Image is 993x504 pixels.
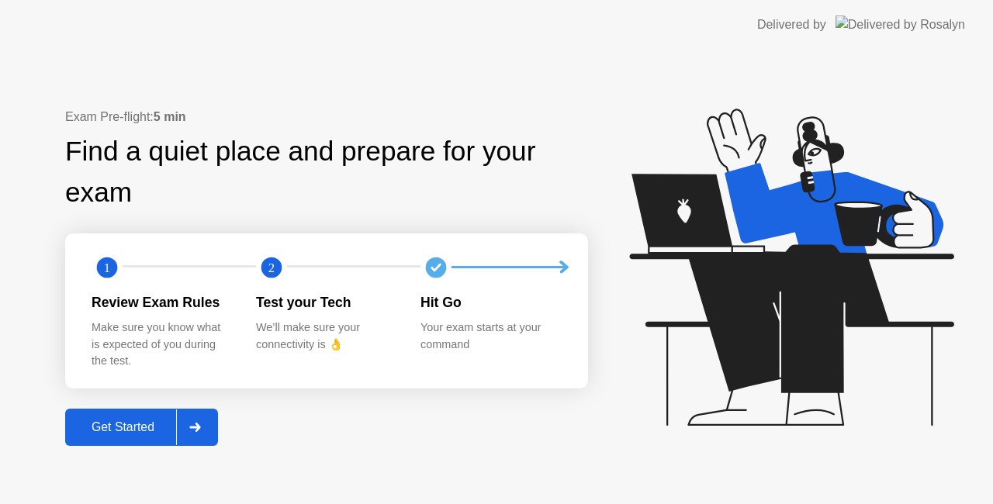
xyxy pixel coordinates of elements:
div: Delivered by [757,16,826,34]
div: Make sure you know what is expected of you during the test. [92,319,231,370]
div: Your exam starts at your command [420,319,560,353]
b: 5 min [154,110,186,123]
div: Get Started [70,420,176,434]
div: Find a quiet place and prepare for your exam [65,131,588,213]
div: Hit Go [420,292,560,312]
div: Exam Pre-flight: [65,108,588,126]
text: 2 [268,260,275,274]
text: 1 [104,260,110,274]
div: Test your Tech [256,292,396,312]
div: We’ll make sure your connectivity is 👌 [256,319,396,353]
img: Delivered by Rosalyn [836,16,965,33]
button: Get Started [65,409,218,446]
div: Review Exam Rules [92,292,231,312]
